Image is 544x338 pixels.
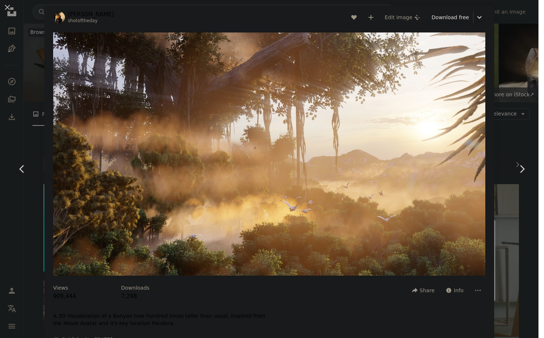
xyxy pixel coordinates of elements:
[53,313,275,327] p: A 3D Visualization of a Banyan tree hundred times taller than usual, Inspired from the Movie Avat...
[420,285,434,296] span: Share
[53,284,68,292] h3: Views
[474,11,485,23] button: Choose download size
[427,11,473,23] a: Download free
[381,11,424,23] button: Edit image
[407,284,438,296] button: Share this image
[364,11,378,23] button: Add to Collection
[121,284,149,292] h3: Downloads
[442,284,468,296] button: Stats about this image
[68,11,114,18] a: [PERSON_NAME]
[454,285,464,296] span: Info
[471,284,485,296] button: More Actions
[68,18,97,23] a: shotoftheday
[121,293,137,300] span: 7,298
[53,32,485,276] button: Zoom in on this image
[53,32,485,276] img: an artist's rendering of a forest with birds flying over it
[500,134,544,204] a: Next
[53,293,76,300] span: 909,444
[53,11,65,23] img: Go to Ashish R. Mishra's profile
[347,11,361,23] button: Like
